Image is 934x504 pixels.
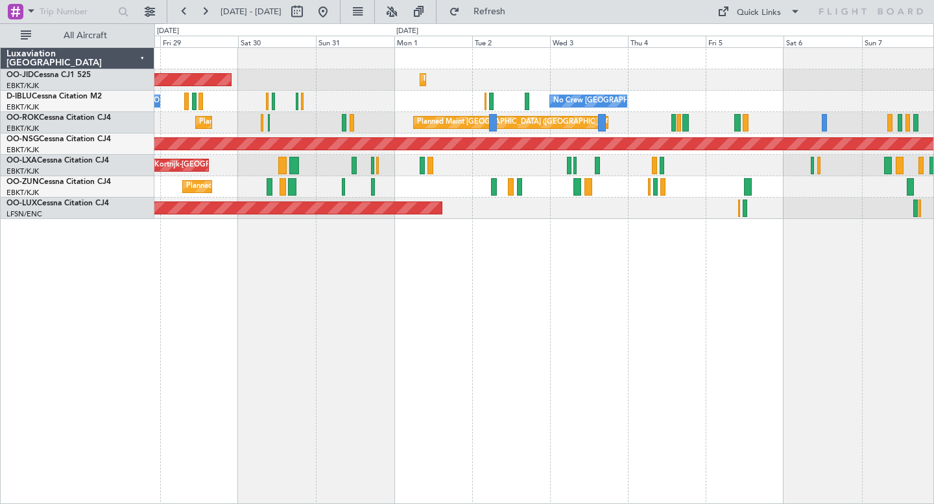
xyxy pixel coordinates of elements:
[316,36,394,47] div: Sun 31
[6,102,39,112] a: EBKT/KJK
[6,200,109,207] a: OO-LUXCessna Citation CJ4
[186,177,337,196] div: Planned Maint Kortrijk-[GEOGRAPHIC_DATA]
[160,36,238,47] div: Fri 29
[6,157,37,165] span: OO-LXA
[472,36,550,47] div: Tue 2
[199,113,350,132] div: Planned Maint Kortrijk-[GEOGRAPHIC_DATA]
[424,70,575,89] div: Planned Maint Kortrijk-[GEOGRAPHIC_DATA]
[6,71,34,79] span: OO-JID
[6,124,39,133] a: EBKT/KJK
[6,135,39,143] span: OO-NSG
[6,114,39,122] span: OO-ROK
[550,36,628,47] div: Wed 3
[105,155,256,175] div: Planned Maint Kortrijk-[GEOGRAPHIC_DATA]
[443,1,521,22] button: Refresh
[6,135,111,143] a: OO-NSGCessna Citation CJ4
[6,93,102,100] a: D-IBLUCessna Citation M2
[417,113,621,132] div: Planned Maint [GEOGRAPHIC_DATA] ([GEOGRAPHIC_DATA])
[6,178,111,186] a: OO-ZUNCessna Citation CJ4
[157,26,179,37] div: [DATE]
[14,25,141,46] button: All Aircraft
[462,7,517,16] span: Refresh
[706,36,784,47] div: Fri 5
[6,114,111,122] a: OO-ROKCessna Citation CJ4
[40,2,114,21] input: Trip Number
[6,71,91,79] a: OO-JIDCessna CJ1 525
[221,6,281,17] span: [DATE] - [DATE]
[238,36,316,47] div: Sat 30
[737,6,781,19] div: Quick Links
[6,81,39,91] a: EBKT/KJK
[628,36,706,47] div: Thu 4
[6,93,32,100] span: D-IBLU
[711,1,807,22] button: Quick Links
[394,36,472,47] div: Mon 1
[6,188,39,198] a: EBKT/KJK
[553,91,771,111] div: No Crew [GEOGRAPHIC_DATA] ([GEOGRAPHIC_DATA] National)
[6,145,39,155] a: EBKT/KJK
[6,209,42,219] a: LFSN/ENC
[6,178,39,186] span: OO-ZUN
[784,36,861,47] div: Sat 6
[396,26,418,37] div: [DATE]
[6,157,109,165] a: OO-LXACessna Citation CJ4
[6,200,37,207] span: OO-LUX
[34,31,137,40] span: All Aircraft
[6,166,39,176] a: EBKT/KJK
